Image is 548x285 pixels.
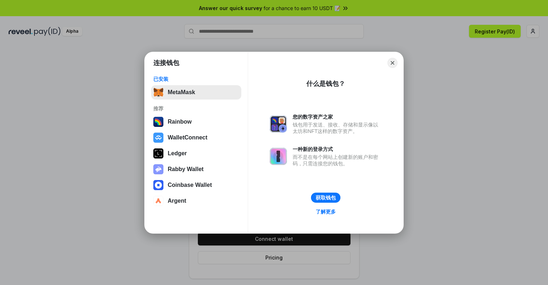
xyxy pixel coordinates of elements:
div: 已安装 [153,76,239,82]
button: MetaMask [151,85,241,100]
img: svg+xml,%3Csvg%20width%3D%22120%22%20height%3D%22120%22%20viewBox%3D%220%200%20120%20120%22%20fil... [153,117,163,127]
div: Coinbase Wallet [168,182,212,188]
div: 了解更多 [316,208,336,215]
div: 而不是在每个网站上创建新的账户和密码，只需连接您的钱包。 [293,154,382,167]
div: WalletConnect [168,134,208,141]
div: 一种新的登录方式 [293,146,382,152]
button: Coinbase Wallet [151,178,241,192]
button: Close [387,58,398,68]
div: 获取钱包 [316,194,336,201]
img: svg+xml,%3Csvg%20xmlns%3D%22http%3A%2F%2Fwww.w3.org%2F2000%2Fsvg%22%20fill%3D%22none%22%20viewBox... [270,148,287,165]
button: Ledger [151,146,241,161]
div: Rainbow [168,119,192,125]
div: MetaMask [168,89,195,96]
img: svg+xml,%3Csvg%20width%3D%2228%22%20height%3D%2228%22%20viewBox%3D%220%200%2028%2028%22%20fill%3D... [153,180,163,190]
button: 获取钱包 [311,193,340,203]
div: 您的数字资产之家 [293,114,382,120]
img: svg+xml,%3Csvg%20xmlns%3D%22http%3A%2F%2Fwww.w3.org%2F2000%2Fsvg%22%20fill%3D%22none%22%20viewBox... [153,164,163,174]
div: Rabby Wallet [168,166,204,173]
button: Rabby Wallet [151,162,241,176]
div: Argent [168,198,186,204]
button: Rainbow [151,115,241,129]
div: 什么是钱包？ [306,79,345,88]
img: svg+xml,%3Csvg%20width%3D%2228%22%20height%3D%2228%22%20viewBox%3D%220%200%2028%2028%22%20fill%3D... [153,133,163,143]
img: svg+xml,%3Csvg%20xmlns%3D%22http%3A%2F%2Fwww.w3.org%2F2000%2Fsvg%22%20width%3D%2228%22%20height%3... [153,148,163,158]
img: svg+xml,%3Csvg%20xmlns%3D%22http%3A%2F%2Fwww.w3.org%2F2000%2Fsvg%22%20fill%3D%22none%22%20viewBox... [270,115,287,133]
button: WalletConnect [151,130,241,145]
button: Argent [151,194,241,208]
img: svg+xml,%3Csvg%20fill%3D%22none%22%20height%3D%2233%22%20viewBox%3D%220%200%2035%2033%22%20width%... [153,87,163,97]
div: Ledger [168,150,187,157]
div: 钱包用于发送、接收、存储和显示像以太坊和NFT这样的数字资产。 [293,121,382,134]
a: 了解更多 [311,207,340,216]
h1: 连接钱包 [153,59,179,67]
div: 推荐 [153,105,239,112]
img: svg+xml,%3Csvg%20width%3D%2228%22%20height%3D%2228%22%20viewBox%3D%220%200%2028%2028%22%20fill%3D... [153,196,163,206]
